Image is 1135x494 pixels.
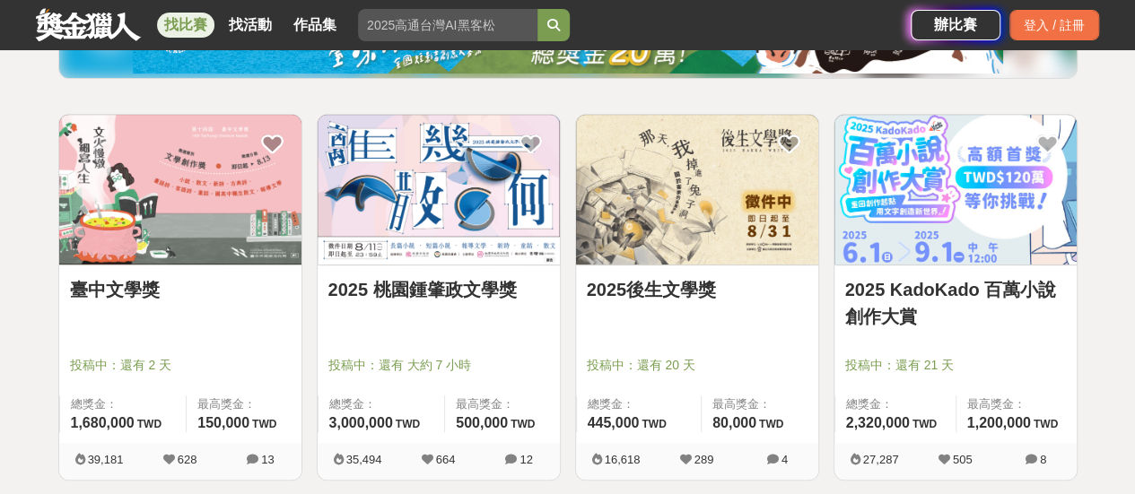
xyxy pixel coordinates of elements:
[576,115,818,265] a: Cover Image
[157,13,214,38] a: 找比賽
[511,418,535,430] span: TWD
[845,356,1066,375] span: 投稿中：還有 21 天
[967,395,1066,413] span: 最高獎金：
[358,9,537,41] input: 2025高通台灣AI黑客松
[953,453,973,466] span: 505
[329,415,393,430] span: 3,000,000
[346,453,382,466] span: 35,494
[912,418,937,430] span: TWD
[759,418,783,430] span: TWD
[1009,10,1099,40] div: 登入 / 註冊
[712,415,756,430] span: 80,000
[588,395,690,413] span: 總獎金：
[396,418,420,430] span: TWD
[834,115,1077,264] img: Cover Image
[261,453,274,466] span: 13
[587,356,808,375] span: 投稿中：還有 20 天
[846,395,945,413] span: 總獎金：
[456,395,548,413] span: 最高獎金：
[286,13,344,38] a: 作品集
[519,453,532,466] span: 12
[71,395,176,413] span: 總獎金：
[318,115,560,264] img: Cover Image
[1040,453,1046,466] span: 8
[436,453,456,466] span: 664
[576,115,818,264] img: Cover Image
[328,356,549,375] span: 投稿中：還有 大約 7 小時
[834,115,1077,265] a: Cover Image
[781,453,788,466] span: 4
[1034,418,1058,430] span: TWD
[863,453,899,466] span: 27,287
[967,415,1031,430] span: 1,200,000
[71,415,135,430] span: 1,680,000
[329,395,434,413] span: 總獎金：
[694,453,714,466] span: 289
[70,356,291,375] span: 投稿中：還有 2 天
[88,453,124,466] span: 39,181
[318,115,560,265] a: Cover Image
[642,418,666,430] span: TWD
[845,276,1066,330] a: 2025 KadoKado 百萬小說創作大賞
[178,453,197,466] span: 628
[846,415,910,430] span: 2,320,000
[222,13,279,38] a: 找活動
[911,10,1000,40] a: 辦比賽
[59,115,301,265] a: Cover Image
[197,395,290,413] span: 最高獎金：
[137,418,162,430] span: TWD
[328,276,549,303] a: 2025 桃園鍾肇政文學獎
[70,276,291,303] a: 臺中文學獎
[59,115,301,264] img: Cover Image
[252,418,276,430] span: TWD
[197,415,249,430] span: 150,000
[712,395,808,413] span: 最高獎金：
[456,415,508,430] span: 500,000
[605,453,641,466] span: 16,618
[588,415,640,430] span: 445,000
[587,276,808,303] a: 2025後生文學獎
